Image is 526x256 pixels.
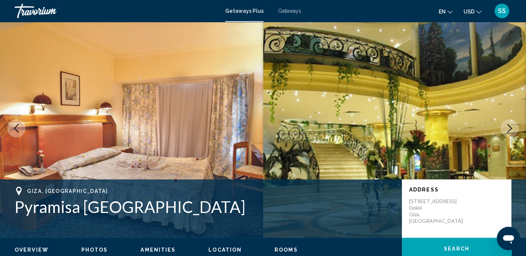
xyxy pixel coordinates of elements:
[498,7,506,15] span: SS
[500,119,519,137] button: Next image
[141,247,176,253] button: Amenities
[444,246,469,252] span: Search
[492,3,511,19] button: User Menu
[15,247,49,253] button: Overview
[15,197,395,216] h1: Pyramisa [GEOGRAPHIC_DATA]
[497,227,520,250] iframe: Button to launch messaging window
[464,6,481,17] button: Change currency
[15,4,218,18] a: Travorium
[7,119,26,137] button: Previous image
[439,9,446,15] span: en
[81,247,108,253] button: Photos
[278,8,301,14] a: Getaways
[225,8,264,14] a: Getaways Plus
[208,247,242,253] button: Location
[409,187,504,193] p: Address
[439,6,453,17] button: Change language
[409,198,468,224] p: [STREET_ADDRESS] Dokki Giza, [GEOGRAPHIC_DATA]
[274,247,298,253] button: Rooms
[27,188,108,194] span: Giza, [GEOGRAPHIC_DATA]
[464,9,475,15] span: USD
